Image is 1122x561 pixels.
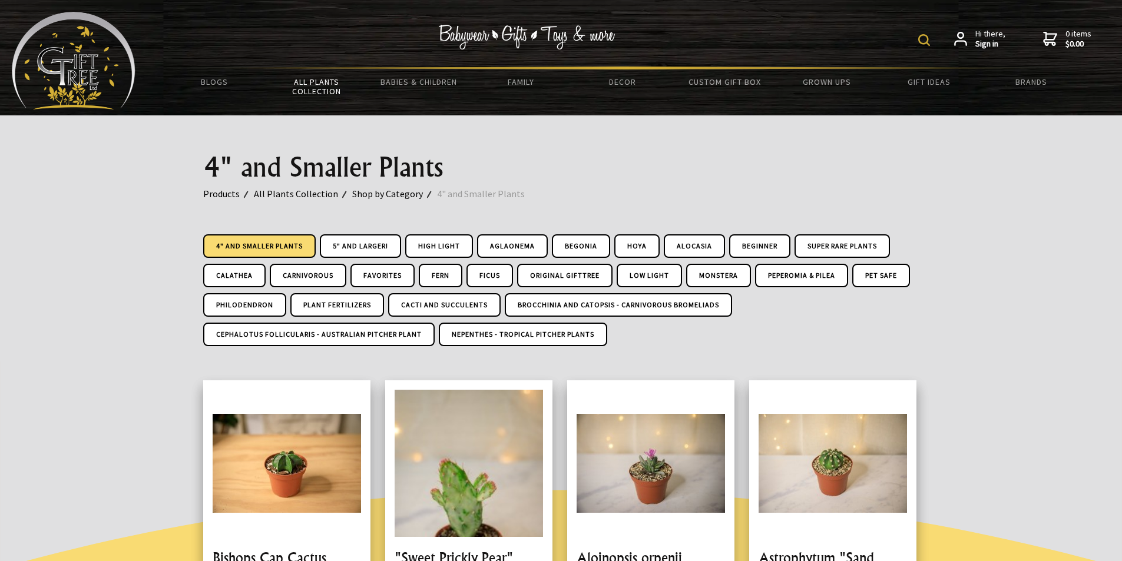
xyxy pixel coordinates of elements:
[203,234,316,258] a: 4" and Smaller Plants
[439,323,607,346] a: Nepenthes - Tropical Pitcher Plants
[270,264,346,287] a: Carnivorous
[164,69,266,94] a: BLOGS
[439,25,615,49] img: Babywear - Gifts - Toys & more
[852,264,910,287] a: Pet Safe
[320,234,401,258] a: 5" and Larger!
[664,234,725,258] a: Alocasia
[918,34,930,46] img: product search
[505,293,732,317] a: Brocchinia And Catopsis - Carnivorous Bromeliads
[552,234,610,258] a: Begonia
[290,293,384,317] a: Plant Fertilizers
[388,293,501,317] a: Cacti and Succulents
[12,12,135,109] img: Babyware - Gifts - Toys and more...
[617,264,682,287] a: Low Light
[795,234,890,258] a: Super Rare Plants
[572,69,674,94] a: Decor
[954,29,1005,49] a: Hi there,Sign in
[203,153,919,181] h1: 4" and Smaller Plants
[729,234,790,258] a: Beginner
[419,264,462,287] a: Fern
[352,186,437,201] a: Shop by Category
[674,69,776,94] a: Custom Gift Box
[266,69,368,104] a: All Plants Collection
[203,293,286,317] a: Philodendron
[878,69,980,94] a: Gift Ideas
[203,264,266,287] a: Calathea
[980,69,1082,94] a: Brands
[975,39,1005,49] strong: Sign in
[755,264,848,287] a: Peperomia & Pilea
[254,186,352,201] a: All Plants Collection
[437,186,539,201] a: 4" and Smaller Plants
[466,264,513,287] a: Ficus
[477,234,548,258] a: Aglaonema
[975,29,1005,49] span: Hi there,
[614,234,660,258] a: Hoya
[686,264,751,287] a: Monstera
[1043,29,1091,49] a: 0 items$0.00
[203,323,435,346] a: Cephalotus Follicularis - Australian Pitcher Plant
[368,69,469,94] a: Babies & Children
[405,234,473,258] a: High Light
[469,69,571,94] a: Family
[776,69,878,94] a: Grown Ups
[1065,28,1091,49] span: 0 items
[517,264,613,287] a: Original GiftTree
[350,264,415,287] a: Favorites
[1065,39,1091,49] strong: $0.00
[203,186,254,201] a: Products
